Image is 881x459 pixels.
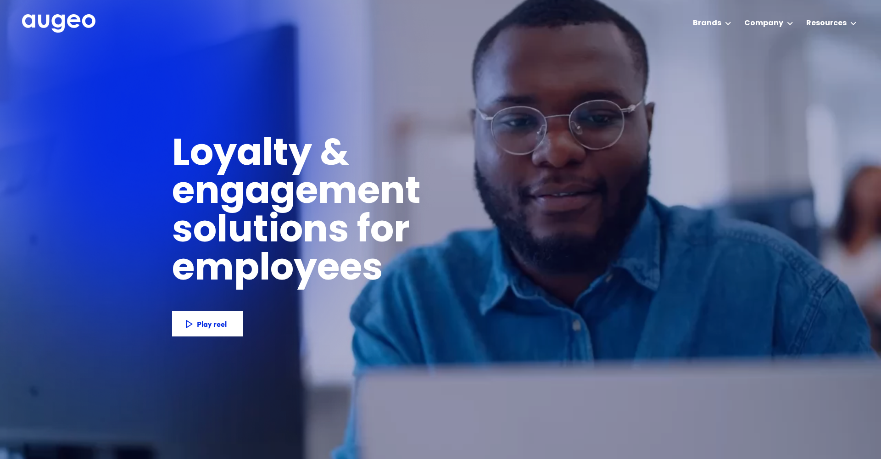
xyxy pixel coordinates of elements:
[22,14,95,34] a: home
[744,18,783,29] div: Company
[22,14,95,33] img: Augeo's full logo in white.
[172,311,243,336] a: Play reel
[693,18,721,29] div: Brands
[172,251,399,289] h1: employees
[172,136,569,251] h1: Loyalty & engagement solutions for
[806,18,847,29] div: Resources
